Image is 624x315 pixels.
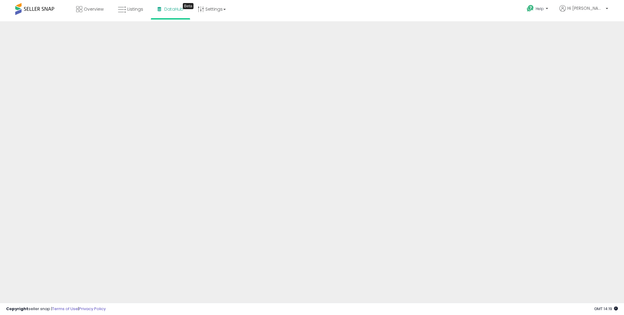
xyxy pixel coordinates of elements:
[84,6,104,12] span: Overview
[594,306,618,312] span: 2025-10-7 14:19 GMT
[567,5,604,11] span: Hi [PERSON_NAME]
[183,3,193,9] div: Tooltip anchor
[164,6,183,12] span: DataHub
[536,6,544,11] span: Help
[559,5,608,19] a: Hi [PERSON_NAME]
[6,306,106,312] div: seller snap | |
[79,306,106,312] a: Privacy Policy
[52,306,78,312] a: Terms of Use
[526,5,534,12] i: Get Help
[6,306,28,312] strong: Copyright
[127,6,143,12] span: Listings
